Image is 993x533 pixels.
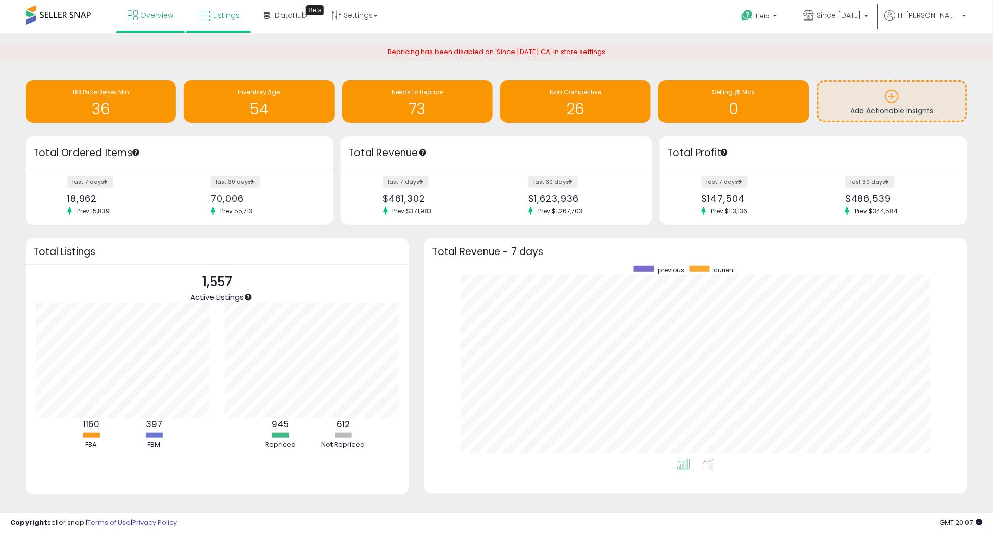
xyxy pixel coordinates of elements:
[213,10,240,20] span: Listings
[348,146,645,160] h3: Total Revenue
[851,106,934,116] span: Add Actionable Insights
[418,148,427,157] div: Tooltip anchor
[215,207,258,215] span: Prev: 55,713
[505,100,646,117] h1: 26
[132,518,177,527] a: Privacy Policy
[73,88,129,96] span: BB Price Below Min
[31,100,171,117] h1: 36
[87,518,131,527] a: Terms of Use
[850,207,903,215] span: Prev: $344,584
[140,10,173,20] span: Overview
[885,10,966,33] a: Hi [PERSON_NAME]
[10,518,177,528] div: seller snap | |
[342,80,493,123] a: Needs to Reprice 73
[819,82,966,121] a: Add Actionable Insights
[706,207,753,215] span: Prev: $113,136
[244,293,253,302] div: Tooltip anchor
[275,10,307,20] span: DataHub
[388,207,438,215] span: Prev: $371,983
[845,193,950,204] div: $486,539
[720,148,729,157] div: Tooltip anchor
[67,176,113,188] label: last 7 days
[533,207,588,215] span: Prev: $1,267,703
[191,272,244,292] p: 1,557
[388,47,605,57] span: Repricing has been disabled on 'Since [DATE] CA' in store settings
[83,418,99,430] b: 1160
[712,88,755,96] span: Selling @ Max
[131,148,140,157] div: Tooltip anchor
[337,418,350,430] b: 612
[756,12,770,20] span: Help
[146,418,162,430] b: 397
[191,292,244,302] span: Active Listings
[702,193,806,204] div: $147,504
[72,207,115,215] span: Prev: 15,839
[668,146,960,160] h3: Total Profit
[500,80,651,123] a: Non Competitive 26
[383,176,429,188] label: last 7 days
[211,193,315,204] div: 70,006
[658,266,684,274] span: previous
[67,193,172,204] div: 18,962
[347,100,488,117] h1: 73
[817,10,861,20] span: Since [DATE]
[741,9,754,22] i: Get Help
[940,518,983,527] span: 2025-09-15 20:07 GMT
[250,440,311,450] div: Repriced
[733,2,787,33] a: Help
[550,88,601,96] span: Non Competitive
[306,5,324,15] div: Tooltip anchor
[528,176,578,188] label: last 30 days
[10,518,47,527] strong: Copyright
[845,176,895,188] label: last 30 days
[238,88,280,96] span: Inventory Age
[432,248,960,256] h3: Total Revenue - 7 days
[392,88,443,96] span: Needs to Reprice
[658,80,809,123] a: Selling @ Max 0
[189,100,329,117] h1: 54
[61,440,122,450] div: FBA
[211,176,260,188] label: last 30 days
[702,176,748,188] label: last 7 days
[33,248,401,256] h3: Total Listings
[714,266,735,274] span: current
[898,10,959,20] span: Hi [PERSON_NAME]
[383,193,489,204] div: $461,302
[313,440,374,450] div: Not Repriced
[184,80,334,123] a: Inventory Age 54
[664,100,804,117] h1: 0
[528,193,634,204] div: $1,623,936
[33,146,325,160] h3: Total Ordered Items
[123,440,185,450] div: FBM
[26,80,176,123] a: BB Price Below Min 36
[272,418,289,430] b: 945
